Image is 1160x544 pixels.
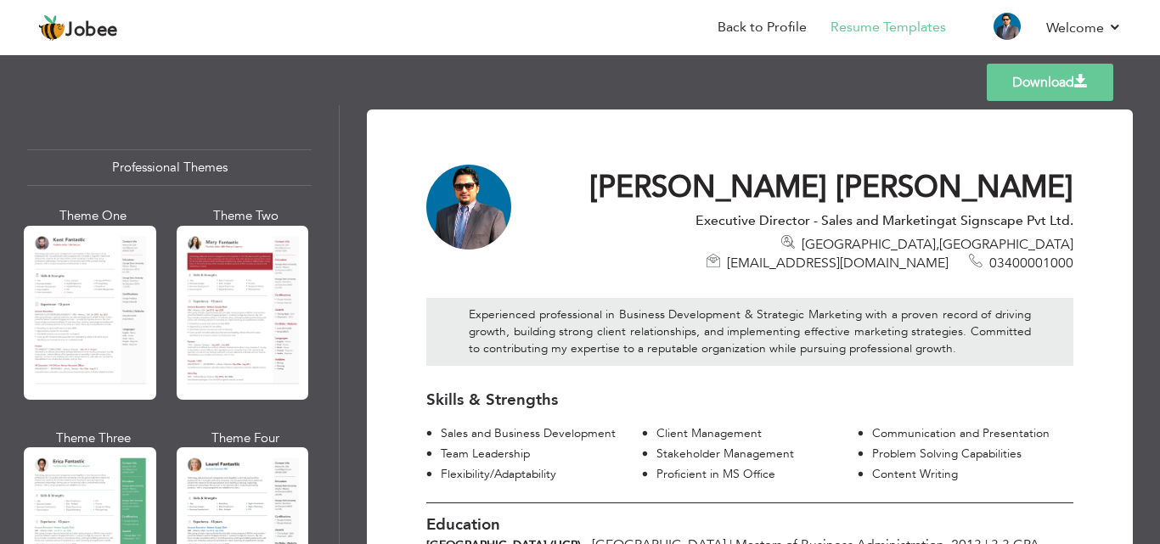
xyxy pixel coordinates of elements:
a: Download [987,64,1113,101]
div: Content Writing [871,466,1073,483]
div: Sales and Business Development [440,425,642,442]
div: Problem Solving Capabilities [871,446,1073,463]
div: Communication and Presentation [871,425,1073,442]
div: Flexibility/Adaptability [440,466,642,483]
a: Resume Templates [831,18,946,37]
div: Client Management [656,425,858,442]
span: at Signscape Pvt Ltd. [945,211,1073,230]
div: Theme Three [27,429,160,447]
h1: [PERSON_NAME] [PERSON_NAME] [538,169,1073,207]
a: Jobee [38,14,118,42]
a: Back to Profile [718,18,807,37]
span: , [936,235,939,254]
div: Theme One [27,207,160,225]
h3: Education [426,516,1073,534]
div: Proficient in MS Office [656,466,858,483]
img: Profile Img [994,13,1021,40]
div: Team Leadership [440,446,642,463]
div: Stakeholder Management [656,446,858,463]
div: Theme Two [180,207,313,225]
h3: Skills & Strengths [426,391,1073,409]
img: jobee.io [38,14,65,42]
span: 03400001000 [989,254,1073,272]
div: Executive Director - Sales and Marketing [538,211,1073,230]
span: [EMAIL_ADDRESS][DOMAIN_NAME] [727,254,949,272]
span: Jobee [65,21,118,40]
div: Professional Themes [27,149,312,186]
span: [GEOGRAPHIC_DATA] [GEOGRAPHIC_DATA] [802,235,1073,254]
div: Theme Four [180,429,313,447]
a: Welcome [1046,18,1122,38]
div: Experienced professional in Business Development & Strategic Marketing with a proven record of dr... [426,298,1073,365]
